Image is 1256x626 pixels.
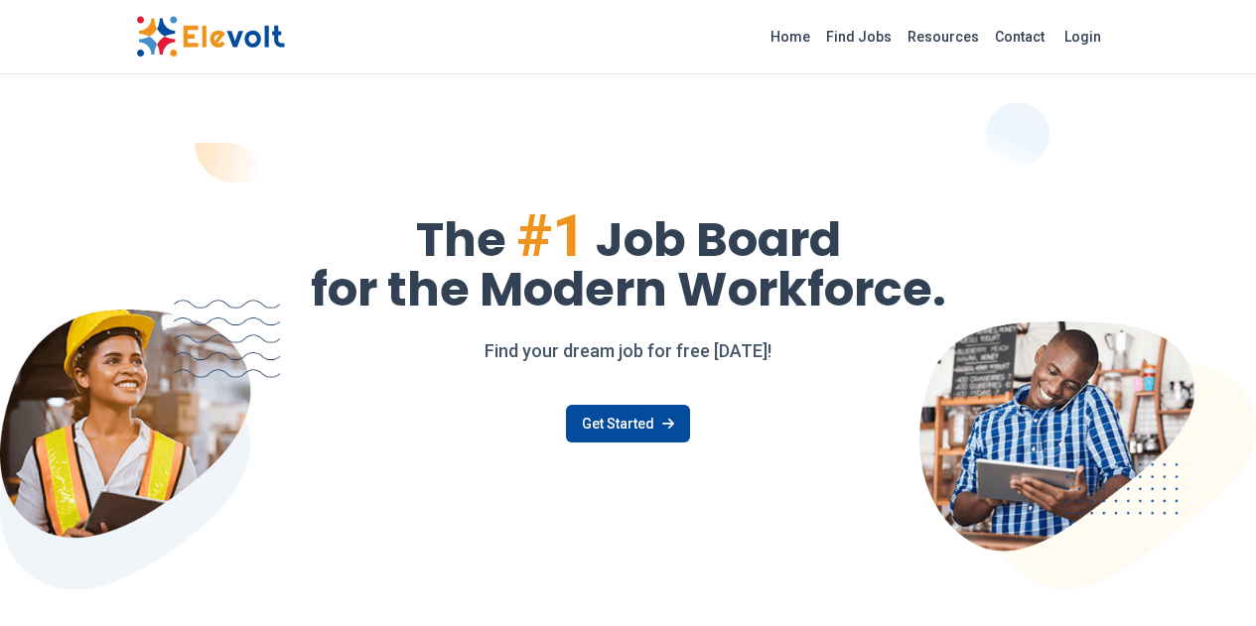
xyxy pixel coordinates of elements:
a: Login [1052,17,1113,57]
a: Find Jobs [818,21,900,53]
a: Contact [987,21,1052,53]
a: Get Started [566,405,690,442]
span: #1 [516,200,586,271]
img: Elevolt [136,16,285,58]
iframe: Chat Widget [1157,531,1256,626]
a: Home [763,21,818,53]
p: Find your dream job for free [DATE]! [136,337,1121,365]
h1: The Job Board for the Modern Workforce. [136,206,1121,313]
a: Resources [900,21,987,53]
